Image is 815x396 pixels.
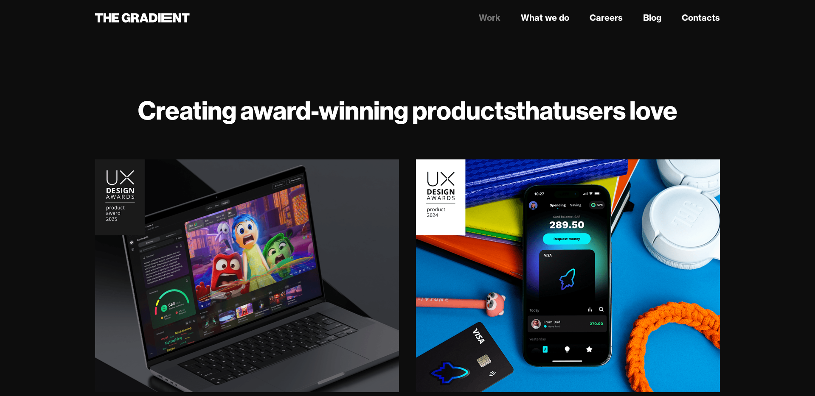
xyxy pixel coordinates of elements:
a: Blog [643,11,661,24]
a: Careers [590,11,623,24]
h1: Creating award-winning products users love [95,95,720,125]
strong: that [516,94,562,126]
a: Contacts [682,11,720,24]
a: What we do [521,11,569,24]
a: Work [479,11,500,24]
